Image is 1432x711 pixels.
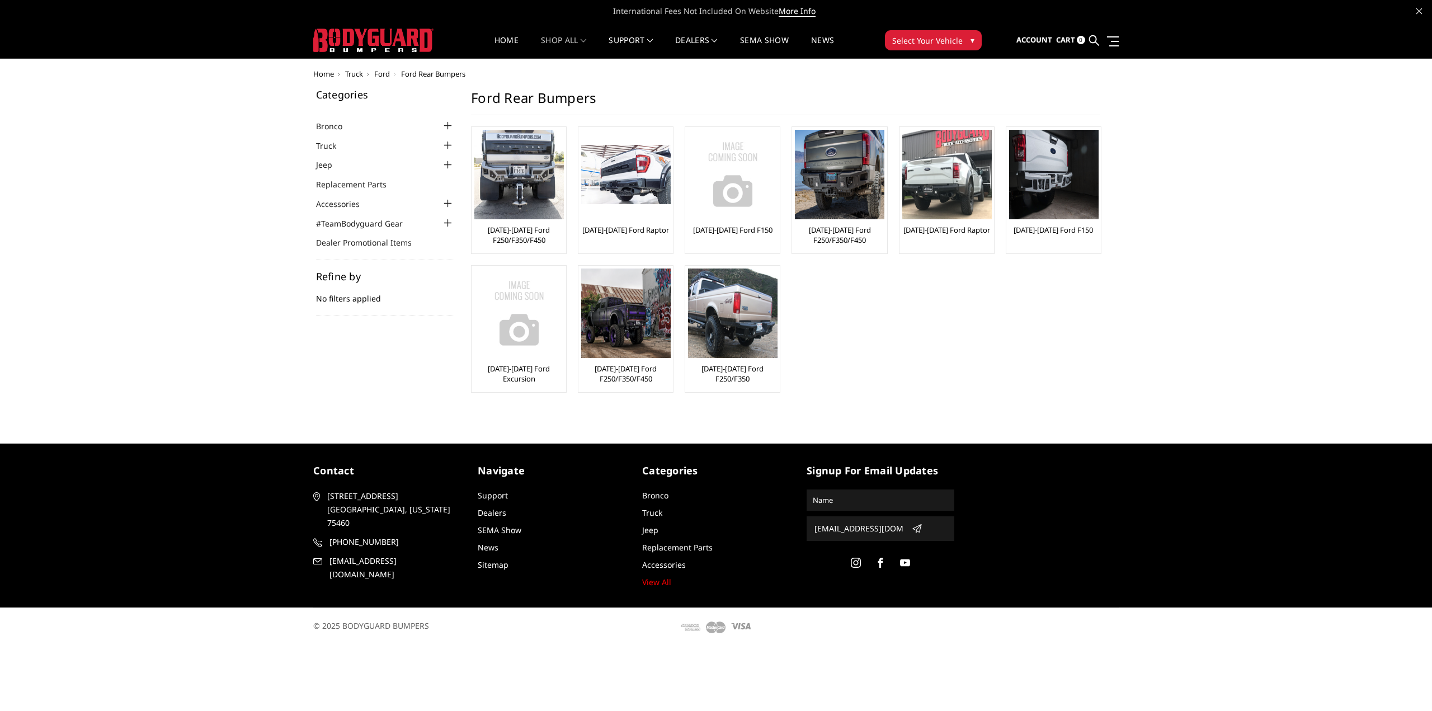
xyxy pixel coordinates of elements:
[329,535,459,549] span: [PHONE_NUMBER]
[478,542,498,553] a: News
[374,69,390,79] a: Ford
[474,269,564,358] img: No Image
[892,35,963,46] span: Select Your Vehicle
[478,525,521,535] a: SEMA Show
[478,507,506,518] a: Dealers
[474,269,563,358] a: No Image
[1056,25,1085,55] a: Cart 0
[313,554,461,581] a: [EMAIL_ADDRESS][DOMAIN_NAME]
[779,6,816,17] a: More Info
[675,36,718,58] a: Dealers
[316,90,455,100] h5: Categories
[642,507,662,518] a: Truck
[810,520,907,538] input: Email
[642,490,668,501] a: Bronco
[541,36,586,58] a: shop all
[316,271,455,281] h5: Refine by
[740,36,789,58] a: SEMA Show
[642,463,790,478] h5: Categories
[885,30,982,50] button: Select Your Vehicle
[313,29,434,52] img: BODYGUARD BUMPERS
[642,559,686,570] a: Accessories
[688,364,777,384] a: [DATE]-[DATE] Ford F250/F350
[313,69,334,79] a: Home
[1016,35,1052,45] span: Account
[313,463,461,478] h5: contact
[642,542,713,553] a: Replacement Parts
[316,140,350,152] a: Truck
[808,491,953,509] input: Name
[1014,225,1093,235] a: [DATE]-[DATE] Ford F150
[316,271,455,316] div: No filters applied
[494,36,519,58] a: Home
[581,364,670,384] a: [DATE]-[DATE] Ford F250/F350/F450
[807,463,954,478] h5: signup for email updates
[642,577,671,587] a: View All
[1077,36,1085,44] span: 0
[329,554,459,581] span: [EMAIL_ADDRESS][DOMAIN_NAME]
[316,178,401,190] a: Replacement Parts
[316,218,417,229] a: #TeamBodyguard Gear
[316,237,426,248] a: Dealer Promotional Items
[474,364,563,384] a: [DATE]-[DATE] Ford Excursion
[478,559,508,570] a: Sitemap
[795,225,884,245] a: [DATE]-[DATE] Ford F250/F350/F450
[316,120,356,132] a: Bronco
[316,159,346,171] a: Jeep
[642,525,658,535] a: Jeep
[313,620,429,631] span: © 2025 BODYGUARD BUMPERS
[971,34,974,46] span: ▾
[471,90,1100,115] h1: Ford Rear Bumpers
[1016,25,1052,55] a: Account
[327,489,457,530] span: [STREET_ADDRESS] [GEOGRAPHIC_DATA], [US_STATE] 75460
[688,130,778,219] img: No Image
[688,130,777,219] a: No Image
[313,535,461,549] a: [PHONE_NUMBER]
[609,36,653,58] a: Support
[811,36,834,58] a: News
[478,463,625,478] h5: Navigate
[474,225,563,245] a: [DATE]-[DATE] Ford F250/F350/F450
[401,69,465,79] span: Ford Rear Bumpers
[316,198,374,210] a: Accessories
[345,69,363,79] a: Truck
[693,225,772,235] a: [DATE]-[DATE] Ford F150
[478,490,508,501] a: Support
[903,225,990,235] a: [DATE]-[DATE] Ford Raptor
[1056,35,1075,45] span: Cart
[582,225,669,235] a: [DATE]-[DATE] Ford Raptor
